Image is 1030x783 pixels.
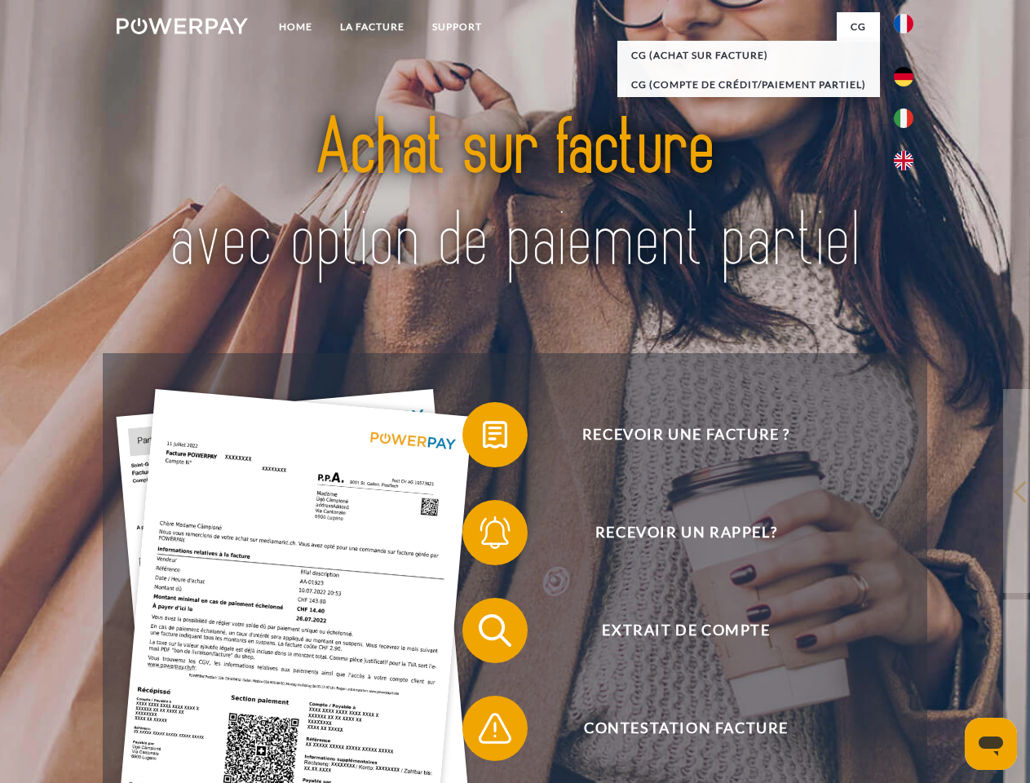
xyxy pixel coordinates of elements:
img: title-powerpay_fr.svg [156,78,874,312]
a: LA FACTURE [326,12,418,42]
img: en [894,151,913,170]
img: fr [894,14,913,33]
iframe: Bouton de lancement de la fenêtre de messagerie [965,718,1017,770]
img: logo-powerpay-white.svg [117,18,248,34]
img: qb_bell.svg [475,512,515,553]
span: Extrait de compte [486,598,886,663]
button: Recevoir un rappel? [462,500,886,565]
button: Recevoir une facture ? [462,402,886,467]
img: it [894,108,913,128]
a: Support [418,12,496,42]
img: qb_bill.svg [475,414,515,455]
a: CG (achat sur facture) [617,41,880,70]
span: Recevoir un rappel? [486,500,886,565]
img: qb_search.svg [475,610,515,651]
a: CG (Compte de crédit/paiement partiel) [617,70,880,100]
span: Recevoir une facture ? [486,402,886,467]
a: Home [265,12,326,42]
button: Contestation Facture [462,696,886,761]
a: CG [837,12,880,42]
button: Extrait de compte [462,598,886,663]
img: de [894,67,913,86]
img: qb_warning.svg [475,708,515,749]
span: Contestation Facture [486,696,886,761]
